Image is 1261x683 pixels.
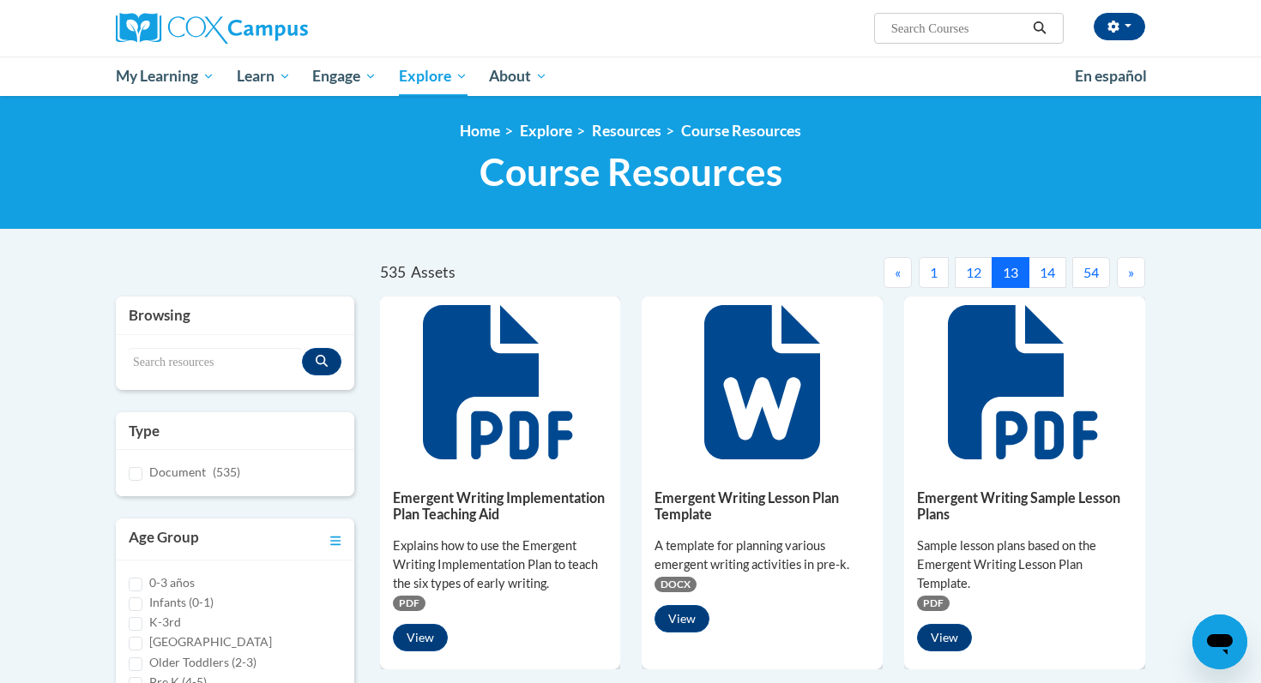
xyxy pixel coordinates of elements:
[226,57,302,96] a: Learn
[149,632,272,651] label: [GEOGRAPHIC_DATA]
[479,57,559,96] a: About
[1075,67,1147,85] span: En español
[655,605,709,632] button: View
[917,536,1132,593] div: Sample lesson plans based on the Emergent Writing Lesson Plan Template.
[149,593,214,612] label: Infants (0-1)
[1128,264,1134,280] span: »
[1192,614,1247,669] iframe: Button to launch messaging window
[129,348,302,377] input: Search resources
[380,263,406,281] span: 535
[116,13,442,44] a: Cox Campus
[919,257,949,288] button: 1
[884,257,912,288] button: Previous
[763,257,1145,288] nav: Pagination Navigation
[116,13,308,44] img: Cox Campus
[90,57,1171,96] div: Main menu
[895,264,901,280] span: «
[129,527,199,551] h3: Age Group
[917,596,950,611] span: PDF
[399,66,468,87] span: Explore
[592,122,661,140] a: Resources
[411,263,456,281] span: Assets
[393,596,425,611] span: PDF
[301,57,388,96] a: Engage
[129,421,341,441] h3: Type
[302,348,341,375] button: Search resources
[393,624,448,651] button: View
[655,577,697,592] span: DOCX
[655,536,870,574] div: A template for planning various emergent writing activities in pre-k.
[129,305,341,326] h3: Browsing
[149,613,181,632] label: K-3rd
[520,122,572,140] a: Explore
[237,66,291,87] span: Learn
[149,464,206,479] span: Document
[116,66,214,87] span: My Learning
[1117,257,1145,288] button: Next
[213,464,240,479] span: (535)
[330,527,341,551] a: Toggle collapse
[955,257,993,288] button: 12
[1094,13,1145,40] button: Account Settings
[890,18,1027,39] input: Search Courses
[388,57,479,96] a: Explore
[393,536,608,593] div: Explains how to use the Emergent Writing Implementation Plan to teach the six types of early writ...
[1027,18,1053,39] button: Search
[1064,58,1158,94] a: En español
[917,624,972,651] button: View
[149,653,256,672] label: Older Toddlers (2-3)
[460,122,500,140] a: Home
[1029,257,1066,288] button: 14
[105,57,226,96] a: My Learning
[992,257,1029,288] button: 13
[393,489,608,523] h5: Emergent Writing Implementation Plan Teaching Aid
[681,122,801,140] a: Course Resources
[312,66,377,87] span: Engage
[917,489,1132,523] h5: Emergent Writing Sample Lesson Plans
[489,66,547,87] span: About
[655,489,870,523] h5: Emergent Writing Lesson Plan Template
[480,149,782,195] span: Course Resources
[149,573,195,592] label: 0-3 años
[1072,257,1110,288] button: 54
